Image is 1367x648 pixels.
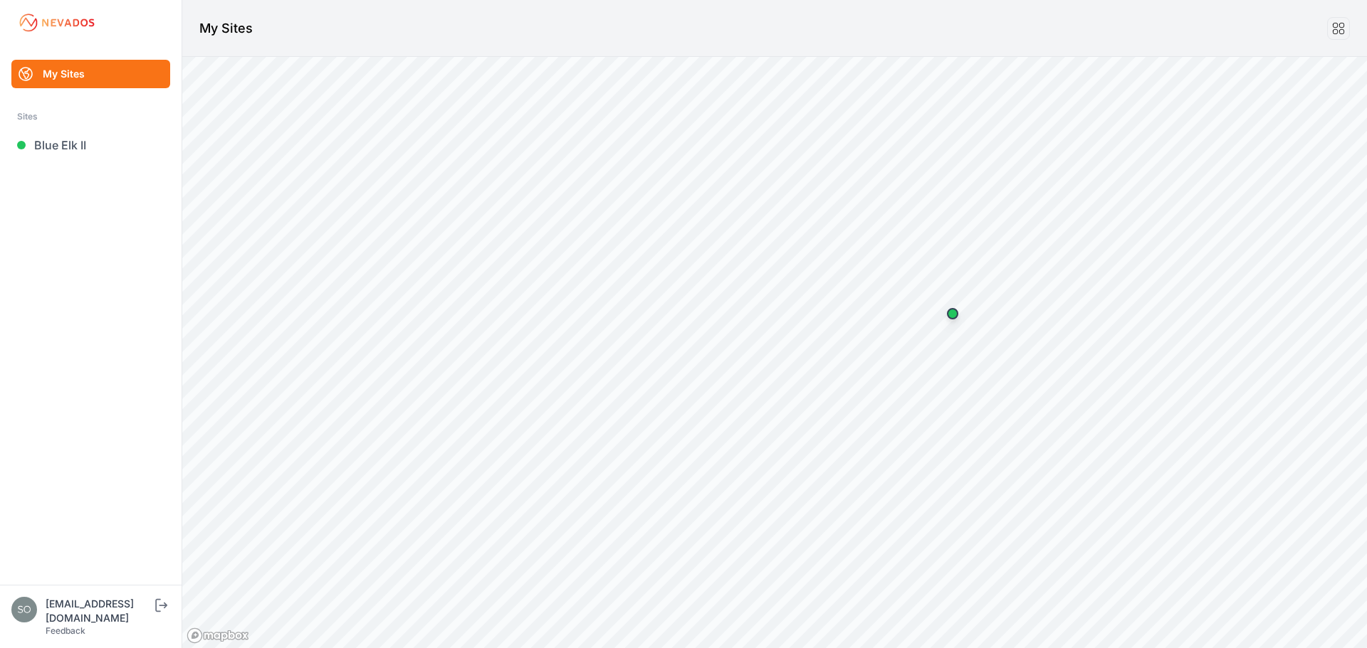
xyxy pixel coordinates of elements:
[11,60,170,88] a: My Sites
[938,299,967,328] div: Map marker
[11,131,170,159] a: Blue Elk II
[46,625,85,636] a: Feedback
[11,597,37,622] img: solarae@invenergy.com
[46,597,152,625] div: [EMAIL_ADDRESS][DOMAIN_NAME]
[17,108,164,125] div: Sites
[199,18,253,38] h1: My Sites
[187,627,249,644] a: Mapbox logo
[17,11,97,34] img: Nevados
[182,57,1367,648] canvas: Map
